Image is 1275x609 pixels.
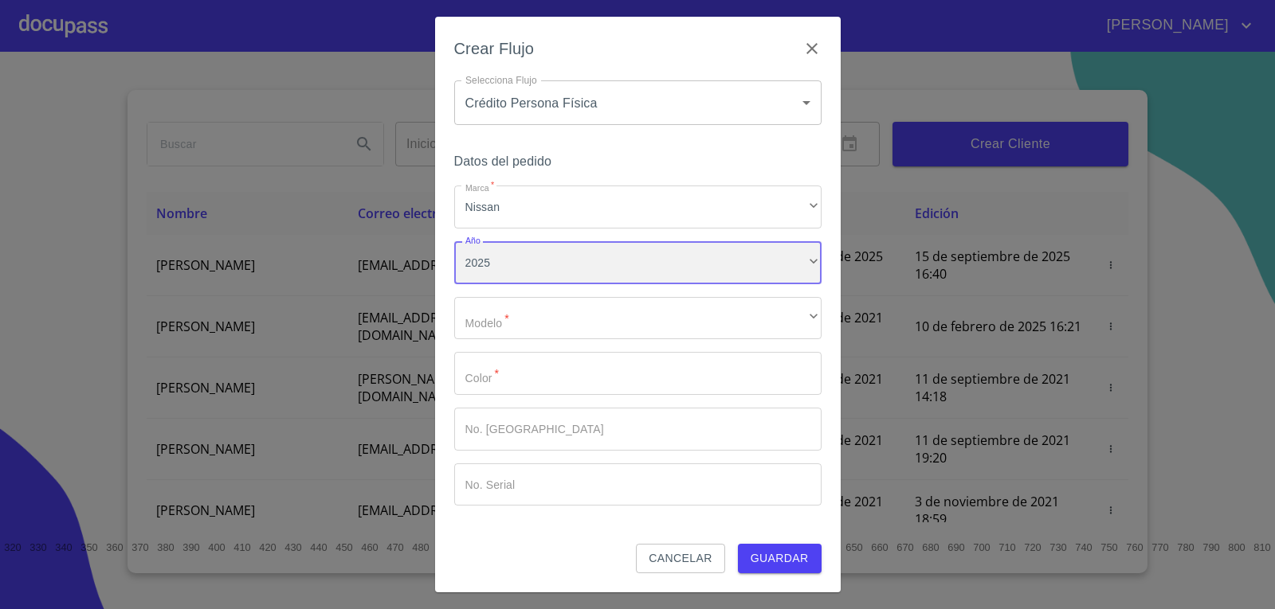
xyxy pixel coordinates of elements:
div: Crédito Persona Física [454,80,822,125]
h6: Datos del pedido [454,150,822,173]
button: Guardar [738,544,822,573]
div: Nissan [454,185,822,228]
span: Guardar [751,548,809,568]
h6: Crear Flujo [454,36,535,61]
span: Cancelar [649,548,712,568]
div: 2025 [454,241,822,284]
button: Cancelar [636,544,724,573]
div: ​ [454,297,822,340]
